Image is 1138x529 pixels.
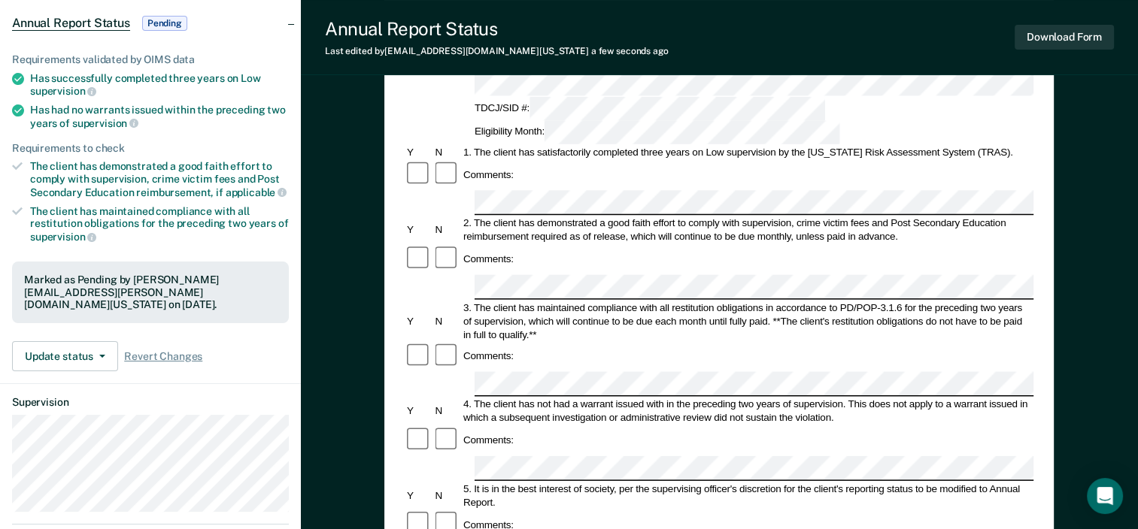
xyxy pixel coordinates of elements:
span: a few seconds ago [591,46,669,56]
div: Comments: [461,168,516,182]
div: 5. It is in the best interest of society, per the supervising officer's discretion for the client... [461,482,1033,509]
div: N [433,314,461,328]
span: Pending [142,16,187,31]
div: The client has maintained compliance with all restitution obligations for the preceding two years of [30,205,289,243]
button: Update status [12,341,118,371]
span: Annual Report Status [12,16,130,31]
div: Y [405,488,432,502]
div: Y [405,314,432,328]
span: Revert Changes [124,350,202,363]
dt: Supervision [12,396,289,409]
div: N [433,223,461,237]
div: Comments: [461,349,516,363]
div: 2. The client has demonstrated a good faith effort to comply with supervision, crime victim fees ... [461,216,1033,243]
div: Y [405,405,432,419]
div: Comments: [461,252,516,265]
div: Open Intercom Messenger [1087,478,1123,514]
span: supervision [30,231,96,243]
div: N [433,405,461,419]
div: Y [405,146,432,159]
div: N [433,146,461,159]
div: N [433,488,461,502]
div: Has had no warrants issued within the preceding two years of [30,104,289,129]
div: 1. The client has satisfactorily completed three years on Low supervision by the [US_STATE] Risk ... [461,146,1033,159]
div: Last edited by [EMAIL_ADDRESS][DOMAIN_NAME][US_STATE] [325,46,669,56]
div: Y [405,223,432,237]
div: Requirements to check [12,142,289,155]
span: applicable [226,186,287,198]
div: 3. The client has maintained compliance with all restitution obligations in accordance to PD/POP-... [461,301,1033,341]
div: 4. The client has not had a warrant issued with in the preceding two years of supervision. This d... [461,398,1033,425]
span: supervision [72,117,138,129]
div: Has successfully completed three years on Low [30,72,289,98]
div: Eligibility Month: [472,121,842,144]
div: Comments: [461,434,516,447]
div: The client has demonstrated a good faith effort to comply with supervision, crime victim fees and... [30,160,289,198]
div: Annual Report Status [325,18,669,40]
div: Marked as Pending by [PERSON_NAME][EMAIL_ADDRESS][PERSON_NAME][DOMAIN_NAME][US_STATE] on [DATE]. [24,274,277,311]
div: Requirements validated by OIMS data [12,53,289,66]
div: TDCJ/SID #: [472,98,827,121]
span: supervision [30,85,96,97]
button: Download Form [1015,25,1114,50]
